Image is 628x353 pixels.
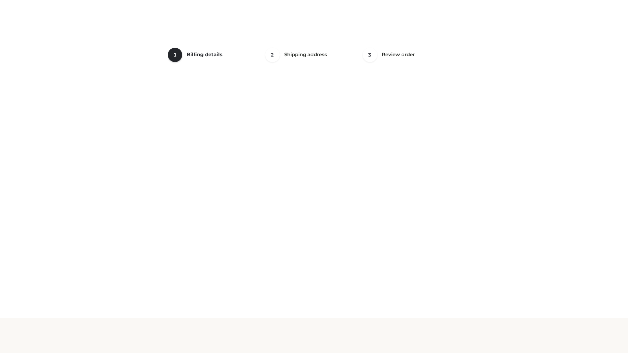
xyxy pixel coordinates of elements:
span: 1 [168,48,182,62]
span: 2 [265,48,280,62]
span: 3 [363,48,377,62]
span: Review order [382,51,415,58]
span: Shipping address [284,51,327,58]
span: Billing details [187,51,222,58]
